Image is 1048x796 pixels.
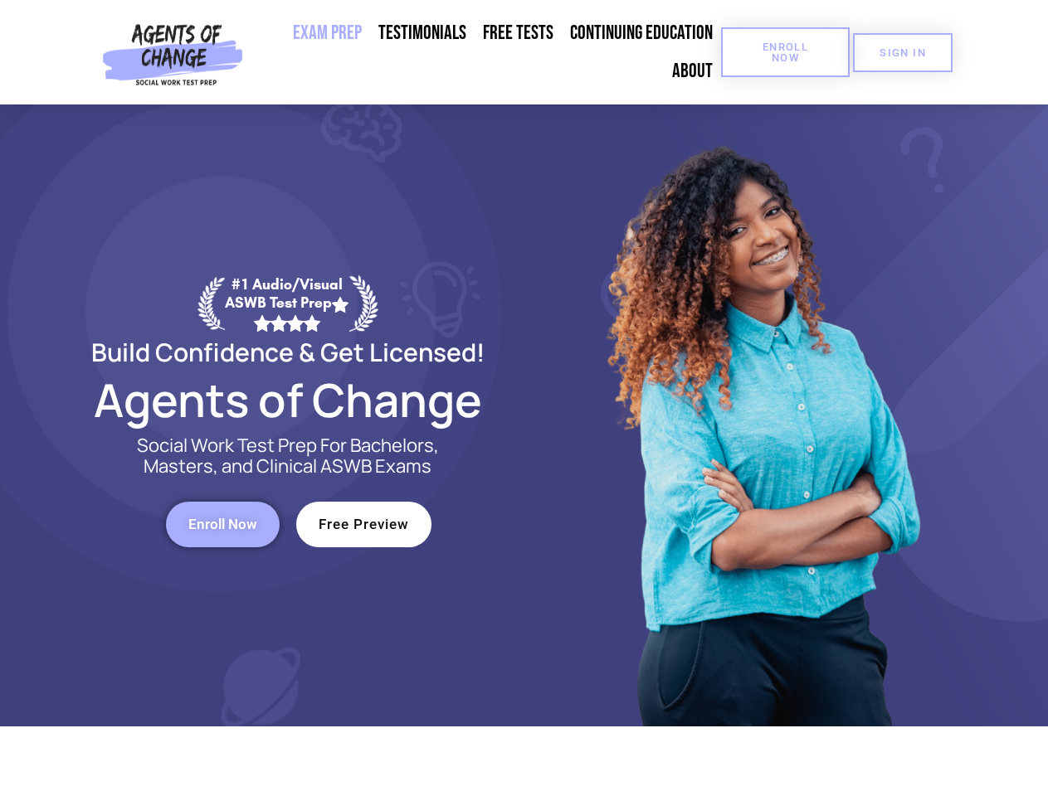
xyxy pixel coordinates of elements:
a: Free Preview [296,502,431,547]
span: Free Preview [319,517,409,531]
a: Continuing Education [562,14,721,52]
span: Enroll Now [748,41,823,63]
img: Website Image 1 (1) [595,104,927,726]
h2: Build Confidence & Get Licensed! [51,340,524,364]
p: Social Work Test Prep For Bachelors, Masters, and Clinical ASWB Exams [118,435,458,477]
a: Enroll Now [166,502,280,547]
a: Exam Prep [285,14,370,52]
h2: Agents of Change [51,381,524,419]
span: Enroll Now [188,517,257,531]
a: Testimonials [370,14,475,52]
a: Enroll Now [721,27,850,77]
div: #1 Audio/Visual ASWB Test Prep [225,275,349,331]
a: About [664,52,721,90]
nav: Menu [250,14,721,90]
a: SIGN IN [853,33,953,72]
a: Free Tests [475,14,562,52]
span: SIGN IN [880,47,926,58]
